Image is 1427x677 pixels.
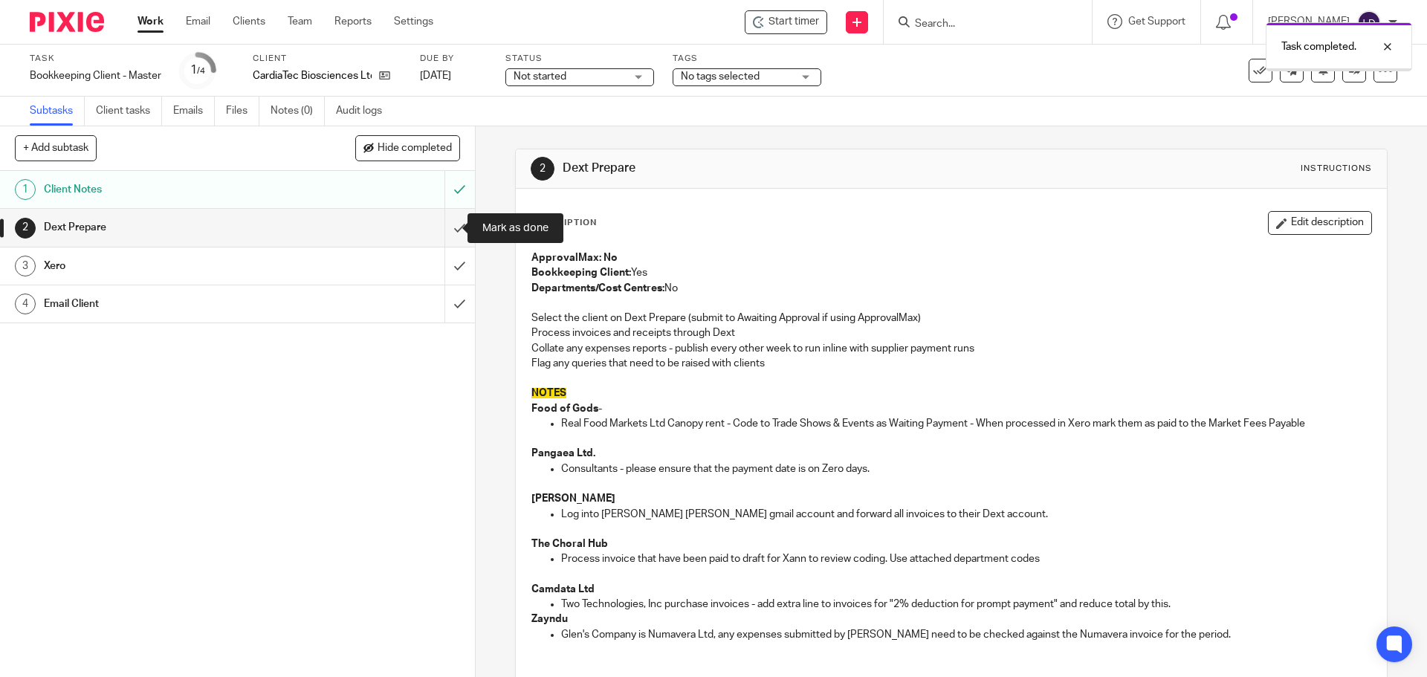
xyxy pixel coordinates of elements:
button: Hide completed [355,135,460,161]
div: CardiaTec Biosciences Ltd - Bookkeeping Client - Master [745,10,827,34]
strong: ApprovalMax: No [531,253,618,263]
strong: Departments/Cost Centres: [531,283,664,294]
img: svg%3E [1357,10,1381,34]
img: Pixie [30,12,104,32]
a: Clients [233,14,265,29]
p: Description [531,217,597,229]
label: Tags [673,53,821,65]
h1: Xero [44,255,301,277]
a: Settings [394,14,433,29]
button: + Add subtask [15,135,97,161]
p: Process invoice that have been paid to draft for Xann to review coding. Use attached department c... [561,551,1371,566]
label: Status [505,53,654,65]
button: Edit description [1268,211,1372,235]
h1: Dext Prepare [44,216,301,239]
p: Consultants - please ensure that the payment date is on Zero days. [561,461,1371,476]
span: No tags selected [681,71,760,82]
a: Client tasks [96,97,162,126]
span: [DATE] [420,71,451,81]
strong: [PERSON_NAME] [531,493,615,504]
span: NOTES [531,388,566,398]
a: Team [288,14,312,29]
a: Audit logs [336,97,393,126]
div: 3 [15,256,36,276]
label: Client [253,53,401,65]
span: Hide completed [378,143,452,155]
p: No [531,281,1371,296]
p: Real Food Markets Ltd Canopy rent - Code to Trade Shows & Events as Waiting Payment - When proces... [561,416,1371,431]
strong: Zayndu [531,614,568,624]
strong: Pangaea Ltd. [531,448,595,459]
p: Two Technologies, Inc purchase invoices - add extra line to invoices for "2% deduction for prompt... [561,597,1371,612]
h1: Client Notes [44,178,301,201]
strong: Bookkeeping Client: [531,268,631,278]
a: Subtasks [30,97,85,126]
p: CardiaTec Biosciences Ltd [253,68,372,83]
div: 1 [190,62,205,79]
label: Task [30,53,161,65]
div: Bookkeeping Client - Master [30,68,161,83]
div: 2 [531,157,554,181]
a: Work [137,14,164,29]
p: Task completed. [1281,39,1356,54]
div: 1 [15,179,36,200]
strong: Camdata Ltd [531,584,595,595]
p: Flag any queries that need to be raised with clients [531,356,1371,371]
p: Select the client on Dext Prepare (submit to Awaiting Approval if using ApprovalMax) [531,311,1371,325]
div: 4 [15,294,36,314]
a: Reports [334,14,372,29]
h1: Email Client [44,293,301,315]
small: /4 [197,67,205,75]
div: 2 [15,218,36,239]
h1: Dext Prepare [563,161,983,176]
p: - [531,401,1371,416]
a: Files [226,97,259,126]
p: Yes [531,265,1371,280]
strong: The Choral Hub [531,539,608,549]
a: Email [186,14,210,29]
p: Log into [PERSON_NAME] [PERSON_NAME] gmail account and forward all invoices to their Dext account. [561,507,1371,522]
a: Emails [173,97,215,126]
strong: Food of Gods [531,404,598,414]
a: Notes (0) [271,97,325,126]
span: Not started [514,71,566,82]
p: Process invoices and receipts through Dext [531,325,1371,340]
label: Due by [420,53,487,65]
p: Collate any expenses reports - publish every other week to run inline with supplier payment runs [531,341,1371,356]
p: Glen's Company is Numavera Ltd, any expenses submitted by [PERSON_NAME] need to be checked agains... [561,627,1371,642]
div: Instructions [1301,163,1372,175]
